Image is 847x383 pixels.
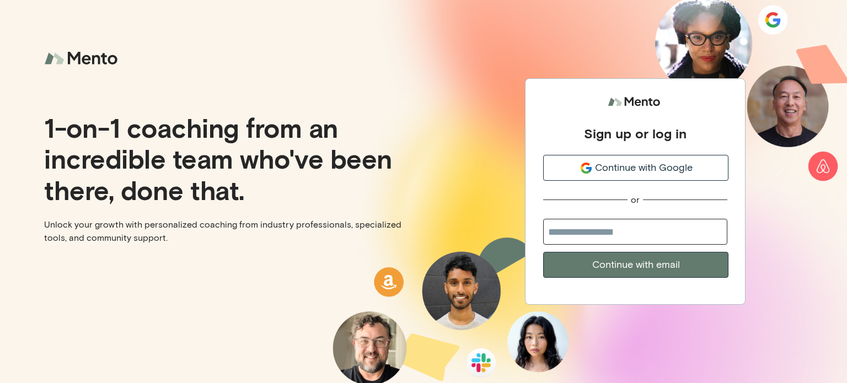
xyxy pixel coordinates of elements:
[595,160,693,175] span: Continue with Google
[543,155,728,181] button: Continue with Google
[44,112,415,204] p: 1-on-1 coaching from an incredible team who've been there, done that.
[44,44,121,73] img: logo
[631,194,640,206] div: or
[608,92,663,112] img: logo.svg
[584,125,687,142] div: Sign up or log in
[543,252,728,278] button: Continue with email
[44,218,415,245] p: Unlock your growth with personalized coaching from industry professionals, specialized tools, and...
